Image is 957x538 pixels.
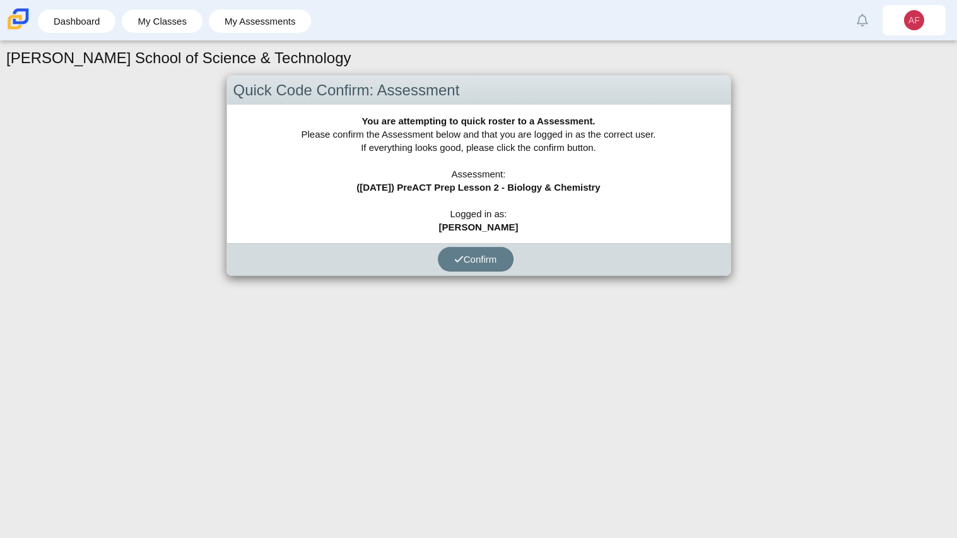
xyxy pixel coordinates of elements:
b: ([DATE]) PreACT Prep Lesson 2 - Biology & Chemistry [356,182,600,193]
h1: [PERSON_NAME] School of Science & Technology [6,47,351,69]
a: AF [883,5,946,35]
div: Quick Code Confirm: Assessment [227,76,731,105]
span: Confirm [454,254,497,265]
a: Carmen School of Science & Technology [5,23,32,34]
a: Dashboard [44,9,109,33]
a: My Assessments [215,9,305,33]
a: My Classes [128,9,196,33]
a: Alerts [848,6,876,34]
div: Please confirm the Assessment below and that you are logged in as the correct user. If everything... [227,105,731,243]
b: [PERSON_NAME] [439,222,519,232]
b: You are attempting to quick roster to a Assessment. [361,116,595,126]
img: Carmen School of Science & Technology [5,6,32,32]
button: Confirm [438,247,514,272]
span: AF [908,16,920,25]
